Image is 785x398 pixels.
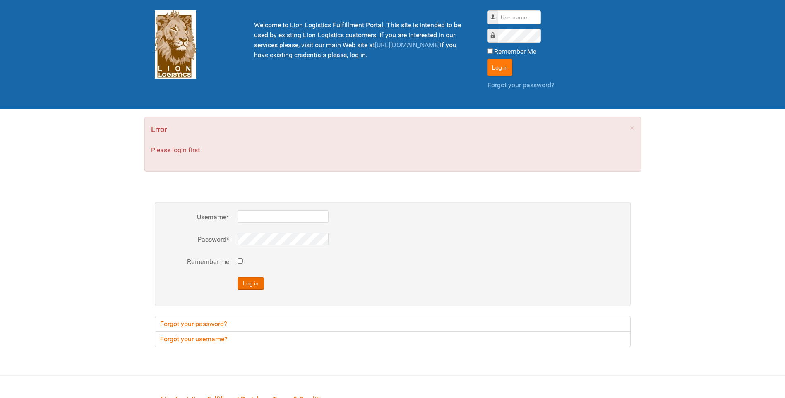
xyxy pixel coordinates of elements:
p: Welcome to Lion Logistics Fulfillment Portal. This site is intended to be used by existing Lion L... [254,20,467,60]
a: [URL][DOMAIN_NAME] [375,41,440,49]
button: Log in [487,59,512,76]
label: Username [163,212,229,222]
label: Remember Me [494,47,536,57]
input: Username [498,10,541,24]
a: × [630,124,634,132]
button: Log in [238,277,264,290]
label: Remember me [163,257,229,267]
h4: Error [151,124,634,135]
a: Forgot your username? [155,331,631,347]
a: Forgot your password? [155,316,631,332]
p: Please login first [151,145,634,155]
img: Lion Logistics [155,10,196,79]
a: Forgot your password? [487,81,555,89]
label: Password [163,235,229,245]
a: Lion Logistics [155,40,196,48]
